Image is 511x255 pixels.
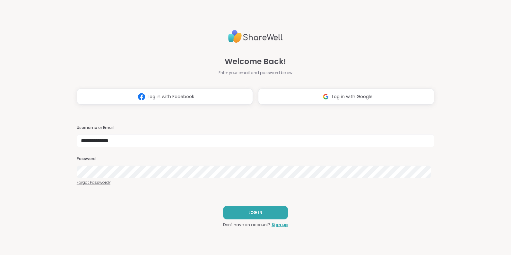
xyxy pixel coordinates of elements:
[258,89,434,105] button: Log in with Google
[223,206,288,219] button: LOG IN
[332,93,373,100] span: Log in with Google
[148,93,194,100] span: Log in with Facebook
[135,91,148,103] img: ShareWell Logomark
[223,222,270,228] span: Don't have an account?
[77,180,434,185] a: Forgot Password?
[77,89,253,105] button: Log in with Facebook
[225,56,286,67] span: Welcome Back!
[219,70,292,76] span: Enter your email and password below
[77,156,434,162] h3: Password
[320,91,332,103] img: ShareWell Logomark
[228,27,283,46] img: ShareWell Logo
[248,210,262,216] span: LOG IN
[272,222,288,228] a: Sign up
[77,125,434,131] h3: Username or Email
